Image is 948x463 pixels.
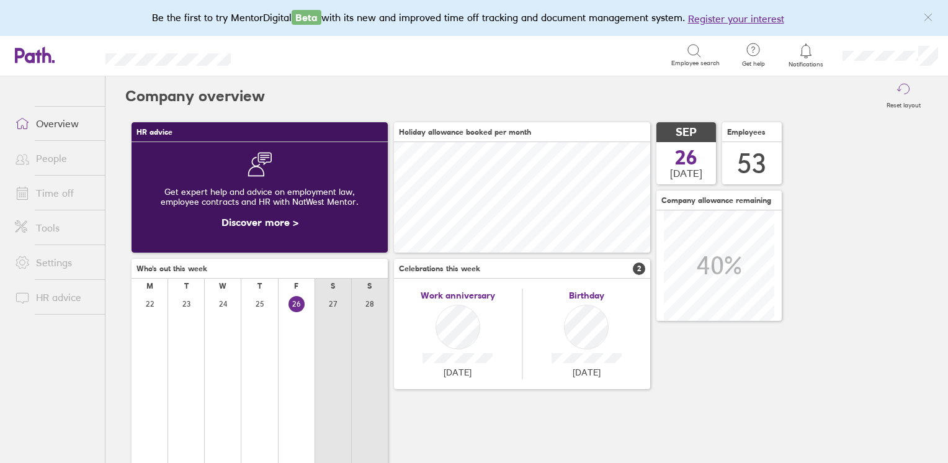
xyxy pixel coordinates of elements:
[5,285,105,310] a: HR advice
[670,168,702,179] span: [DATE]
[219,282,226,290] div: W
[727,128,766,137] span: Employees
[671,60,720,67] span: Employee search
[5,146,105,171] a: People
[421,290,495,300] span: Work anniversary
[152,10,797,26] div: Be the first to try MentorDigital with its new and improved time off tracking and document manage...
[146,282,153,290] div: M
[125,76,265,116] h2: Company overview
[367,282,372,290] div: S
[399,128,531,137] span: Holiday allowance booked per month
[786,42,826,68] a: Notifications
[573,367,601,377] span: [DATE]
[737,148,767,179] div: 53
[141,177,378,217] div: Get expert help and advice on employment law, employee contracts and HR with NatWest Mentor.
[331,282,335,290] div: S
[5,181,105,205] a: Time off
[136,264,207,273] span: Who's out this week
[5,250,105,275] a: Settings
[444,367,472,377] span: [DATE]
[399,264,480,273] span: Celebrations this week
[264,49,296,60] div: Search
[676,126,697,139] span: SEP
[569,290,604,300] span: Birthday
[675,148,697,168] span: 26
[633,263,645,275] span: 2
[184,282,189,290] div: T
[879,98,928,109] label: Reset layout
[5,215,105,240] a: Tools
[292,10,321,25] span: Beta
[879,76,928,116] button: Reset layout
[733,60,774,68] span: Get help
[661,196,771,205] span: Company allowance remaining
[688,11,784,26] button: Register your interest
[136,128,172,137] span: HR advice
[257,282,262,290] div: T
[294,282,298,290] div: F
[221,216,298,228] a: Discover more >
[5,111,105,136] a: Overview
[786,61,826,68] span: Notifications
